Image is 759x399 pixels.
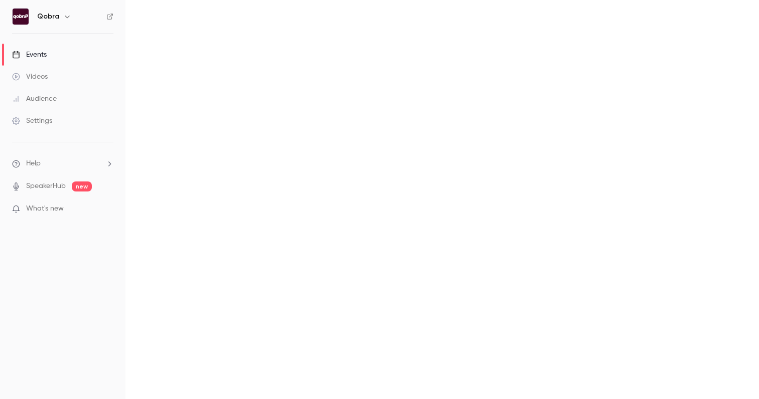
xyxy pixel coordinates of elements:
li: help-dropdown-opener [12,158,113,169]
span: new [72,181,92,191]
div: Videos [12,72,48,82]
a: SpeakerHub [26,181,66,191]
span: What's new [26,204,64,214]
div: Audience [12,94,57,104]
div: Settings [12,116,52,126]
div: Events [12,50,47,60]
span: Help [26,158,41,169]
img: Qobra [13,9,29,25]
h6: Qobra [37,12,59,22]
